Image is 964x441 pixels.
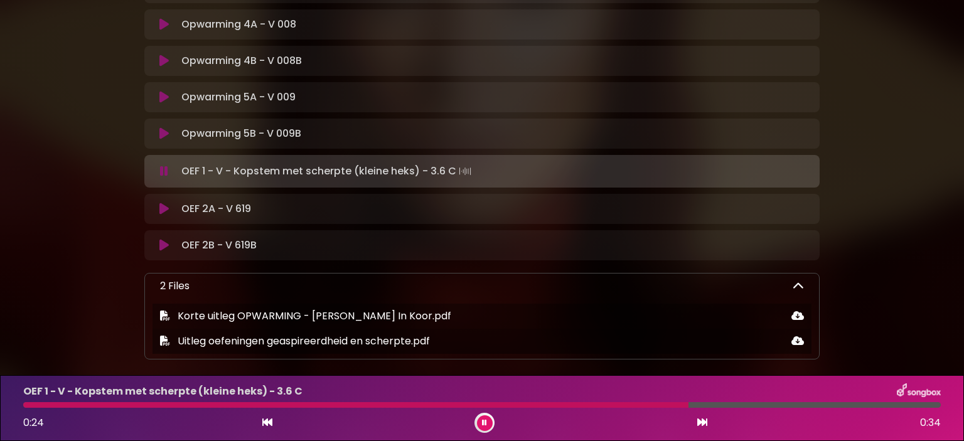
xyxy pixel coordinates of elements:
img: songbox-logo-white.png [897,383,941,400]
p: OEF 2A - V 619 [181,201,251,216]
p: Opwarming 5B - V 009B [181,126,301,141]
span: Uitleg oefeningen geaspireerdheid en scherpte.pdf [178,334,430,348]
p: Opwarming 5A - V 009 [181,90,296,105]
p: Opwarming 4A - V 008 [181,17,296,32]
span: Korte uitleg OPWARMING - [PERSON_NAME] In Koor.pdf [178,309,451,323]
img: waveform4.gif [456,162,474,180]
p: OEF 1 - V - Kopstem met scherpte (kleine heks) - 3.6 C [181,162,474,180]
p: 2 Files [160,279,190,294]
p: Opwarming 4B - V 008B [181,53,302,68]
p: OEF 2B - V 619B [181,238,257,253]
p: OEF 1 - V - Kopstem met scherpte (kleine heks) - 3.6 C [23,384,303,399]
